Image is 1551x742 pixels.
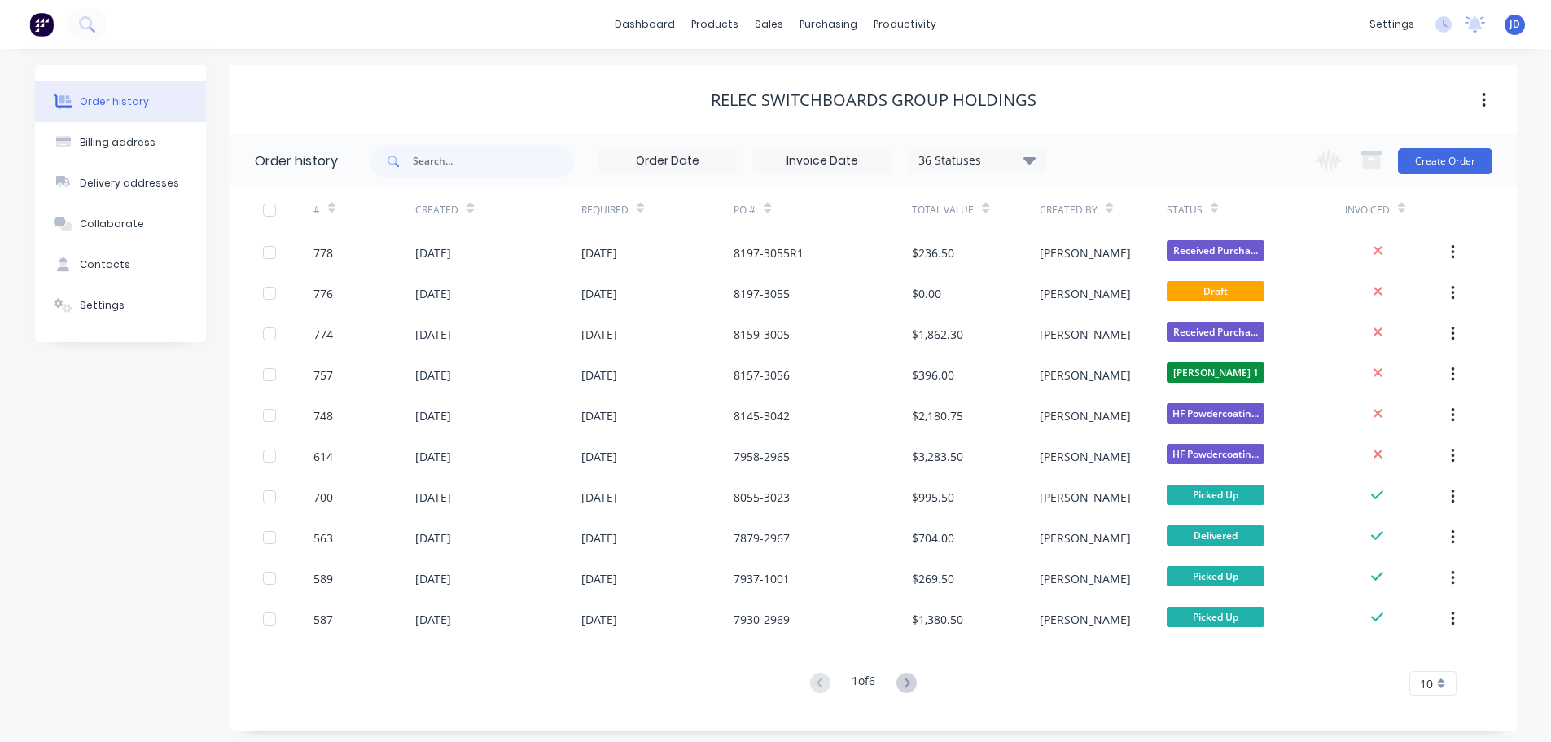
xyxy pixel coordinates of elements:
[35,163,206,204] button: Delivery addresses
[313,489,333,506] div: 700
[581,448,617,465] div: [DATE]
[413,145,574,178] input: Search...
[415,367,451,384] div: [DATE]
[683,12,747,37] div: products
[581,203,629,217] div: Required
[912,407,963,424] div: $2,180.75
[734,367,790,384] div: 8157-3056
[1040,326,1131,343] div: [PERSON_NAME]
[1040,611,1131,628] div: [PERSON_NAME]
[912,529,954,547] div: $704.00
[80,298,125,313] div: Settings
[255,151,338,171] div: Order history
[35,81,206,122] button: Order history
[1167,566,1264,586] span: Picked Up
[734,448,790,465] div: 7958-2965
[80,257,130,272] div: Contacts
[909,151,1045,169] div: 36 Statuses
[80,94,149,109] div: Order history
[1040,570,1131,587] div: [PERSON_NAME]
[1040,529,1131,547] div: [PERSON_NAME]
[35,204,206,244] button: Collaborate
[581,489,617,506] div: [DATE]
[581,285,617,302] div: [DATE]
[581,407,617,424] div: [DATE]
[29,12,54,37] img: Factory
[1167,403,1264,424] span: HF Powdercoatin...
[912,448,963,465] div: $3,283.50
[734,529,790,547] div: 7879-2967
[415,203,458,217] div: Created
[734,570,790,587] div: 7937-1001
[581,187,734,232] div: Required
[415,489,451,506] div: [DATE]
[1420,675,1433,692] span: 10
[791,12,865,37] div: purchasing
[313,244,333,261] div: 778
[1167,525,1264,546] span: Delivered
[581,326,617,343] div: [DATE]
[1040,285,1131,302] div: [PERSON_NAME]
[1040,367,1131,384] div: [PERSON_NAME]
[415,611,451,628] div: [DATE]
[313,187,415,232] div: #
[599,149,736,173] input: Order Date
[747,12,791,37] div: sales
[1345,203,1390,217] div: Invoiced
[1040,448,1131,465] div: [PERSON_NAME]
[581,529,617,547] div: [DATE]
[1167,203,1203,217] div: Status
[734,326,790,343] div: 8159-3005
[415,326,451,343] div: [DATE]
[35,244,206,285] button: Contacts
[415,285,451,302] div: [DATE]
[313,203,320,217] div: #
[912,244,954,261] div: $236.50
[1167,281,1264,301] span: Draft
[415,448,451,465] div: [DATE]
[581,570,617,587] div: [DATE]
[734,489,790,506] div: 8055-3023
[865,12,944,37] div: productivity
[581,367,617,384] div: [DATE]
[734,244,804,261] div: 8197-3055R1
[1040,244,1131,261] div: [PERSON_NAME]
[1509,17,1520,32] span: JD
[313,367,333,384] div: 757
[415,529,451,547] div: [DATE]
[415,570,451,587] div: [DATE]
[912,326,963,343] div: $1,862.30
[1167,322,1264,342] span: Received Purcha...
[1040,203,1098,217] div: Created By
[313,611,333,628] div: 587
[415,407,451,424] div: [DATE]
[1167,444,1264,464] span: HF Powdercoatin...
[852,672,875,696] div: 1 of 6
[313,448,333,465] div: 614
[1040,489,1131,506] div: [PERSON_NAME]
[754,149,891,173] input: Invoice Date
[734,285,790,302] div: 8197-3055
[415,187,581,232] div: Created
[734,187,912,232] div: PO #
[35,285,206,326] button: Settings
[1398,148,1492,174] button: Create Order
[1167,187,1345,232] div: Status
[35,122,206,163] button: Billing address
[734,203,756,217] div: PO #
[581,244,617,261] div: [DATE]
[313,285,333,302] div: 776
[1167,240,1264,261] span: Received Purcha...
[912,367,954,384] div: $396.00
[1167,607,1264,627] span: Picked Up
[912,611,963,628] div: $1,380.50
[1040,407,1131,424] div: [PERSON_NAME]
[912,285,941,302] div: $0.00
[912,489,954,506] div: $995.50
[1167,485,1264,505] span: Picked Up
[1040,187,1167,232] div: Created By
[80,176,179,191] div: Delivery addresses
[912,187,1039,232] div: Total Value
[1361,12,1422,37] div: settings
[80,217,144,231] div: Collaborate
